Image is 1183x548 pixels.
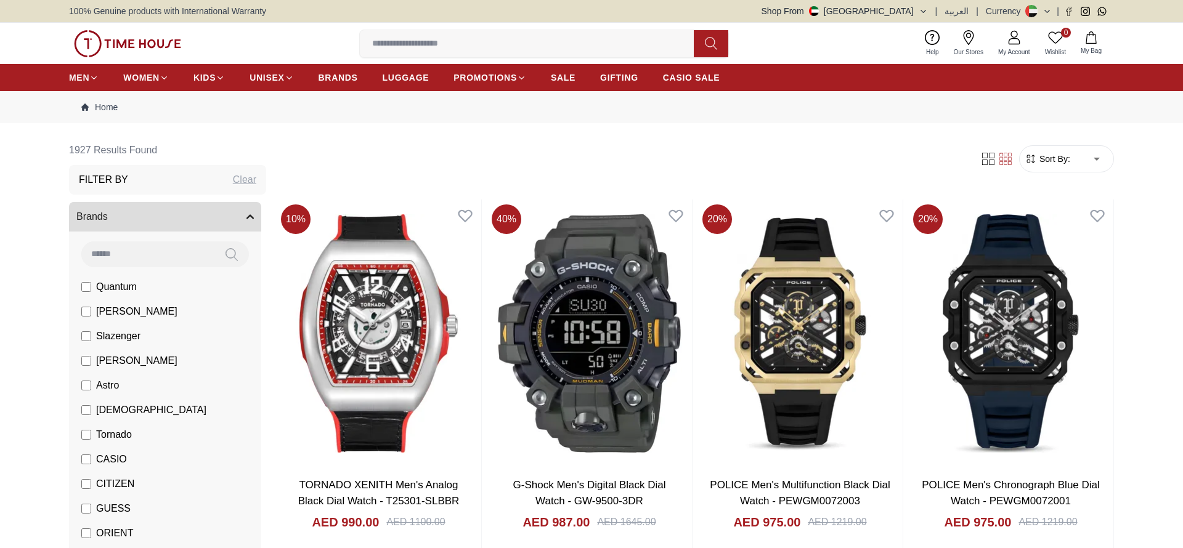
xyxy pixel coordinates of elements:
span: CASIO SALE [663,71,720,84]
input: Slazenger [81,331,91,341]
div: AED 1100.00 [386,515,445,530]
div: Currency [986,5,1026,17]
a: Help [919,28,946,59]
a: WOMEN [123,66,169,89]
button: Brands [69,202,261,232]
img: ... [74,30,181,57]
input: Quantum [81,282,91,292]
span: WOMEN [123,71,160,84]
a: BRANDS [319,66,358,89]
a: Instagram [1081,7,1090,16]
a: GIFTING [600,66,638,89]
span: 0 [1061,28,1071,38]
span: | [976,5,978,17]
span: Help [921,47,944,57]
span: PROMOTIONS [453,71,517,84]
button: Sort By: [1025,153,1070,165]
a: CASIO SALE [663,66,720,89]
a: UNISEX [250,66,293,89]
span: [PERSON_NAME] [96,353,177,368]
span: LUGGAGE [383,71,429,84]
a: KIDS [193,66,225,89]
span: MEN [69,71,89,84]
span: 20 % [913,204,943,234]
input: [DEMOGRAPHIC_DATA] [81,405,91,415]
button: العربية [945,5,969,17]
button: Shop From[GEOGRAPHIC_DATA] [762,5,928,17]
img: TORNADO XENITH Men's Analog Black Dial Watch - T25301-SLBBR [276,199,481,467]
a: Home [81,101,118,113]
span: BRANDS [319,71,358,84]
span: My Bag [1076,46,1107,55]
h6: 1927 Results Found [69,135,266,165]
nav: Breadcrumb [69,91,1114,123]
h3: Filter By [79,172,128,187]
img: United Arab Emirates [809,6,819,16]
div: AED 1219.00 [808,515,866,530]
h4: AED 987.00 [522,514,590,531]
a: MEN [69,66,99,89]
a: Whatsapp [1097,7,1107,16]
span: 40 % [492,204,521,234]
h4: AED 975.00 [944,514,1011,531]
input: [PERSON_NAME] [81,356,91,366]
input: ORIENT [81,528,91,538]
input: Tornado [81,430,91,440]
a: Our Stores [946,28,991,59]
span: 10 % [281,204,311,234]
span: Sort By: [1037,153,1070,165]
span: Brands [76,209,108,224]
span: Tornado [96,427,132,442]
input: CASIO [81,454,91,464]
img: G-Shock Men's Digital Black Dial Watch - GW-9500-3DR [487,199,692,467]
a: POLICE Men's Multifunction Black Dial Watch - PEWGM0072003 [710,479,890,507]
span: [PERSON_NAME] [96,304,177,319]
span: | [1057,5,1059,17]
span: CASIO [96,452,127,467]
a: G-Shock Men's Digital Black Dial Watch - GW-9500-3DR [513,479,666,507]
a: SALE [551,66,575,89]
img: POLICE Men's Multifunction Black Dial Watch - PEWGM0072003 [697,199,903,467]
span: Our Stores [949,47,988,57]
input: Astro [81,381,91,390]
a: TORNADO XENITH Men's Analog Black Dial Watch - T25301-SLBBR [298,479,460,507]
div: Clear [233,172,256,187]
span: Wishlist [1040,47,1071,57]
span: ORIENT [96,526,133,541]
span: GUESS [96,501,131,516]
span: Astro [96,378,119,393]
a: LUGGAGE [383,66,429,89]
div: AED 1645.00 [597,515,656,530]
button: My Bag [1073,29,1109,58]
span: SALE [551,71,575,84]
h4: AED 990.00 [312,514,379,531]
div: AED 1219.00 [1018,515,1077,530]
a: Facebook [1064,7,1073,16]
a: 0Wishlist [1038,28,1073,59]
h4: AED 975.00 [733,514,800,531]
span: My Account [993,47,1035,57]
span: | [935,5,938,17]
span: 20 % [702,204,732,234]
input: [PERSON_NAME] [81,307,91,316]
span: GIFTING [600,71,638,84]
a: POLICE Men's Chronograph Blue Dial Watch - PEWGM0072001 [922,479,1100,507]
input: GUESS [81,504,91,514]
span: UNISEX [250,71,284,84]
span: 100% Genuine products with International Warranty [69,5,266,17]
span: [DEMOGRAPHIC_DATA] [96,403,206,417]
span: CITIZEN [96,477,134,491]
span: Quantum [96,280,137,294]
span: KIDS [193,71,216,84]
img: POLICE Men's Chronograph Blue Dial Watch - PEWGM0072001 [908,199,1113,467]
input: CITIZEN [81,479,91,489]
span: Slazenger [96,329,140,344]
a: PROMOTIONS [453,66,526,89]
